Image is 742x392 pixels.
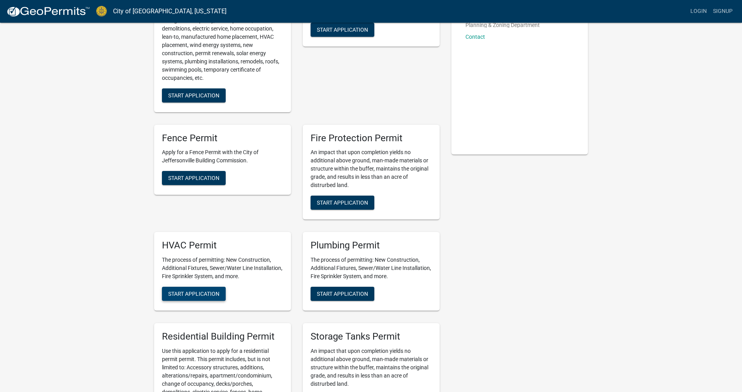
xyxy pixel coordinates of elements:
[317,26,368,32] span: Start Application
[168,92,219,98] span: Start Application
[162,287,226,301] button: Start Application
[168,175,219,181] span: Start Application
[317,291,368,297] span: Start Application
[168,291,219,297] span: Start Application
[162,171,226,185] button: Start Application
[687,4,710,19] a: Login
[162,240,283,251] h5: HVAC Permit
[96,6,107,16] img: City of Jeffersonville, Indiana
[311,331,432,342] h5: Storage Tanks Permit
[311,23,374,37] button: Start Application
[465,22,540,28] p: Planning & Zoning Department
[311,256,432,281] p: The process of permitting: New Construction, Additional Fixtures, Sewer/Water Line Installation, ...
[311,148,432,189] p: An impact that upon completion yields no additional above ground, man-made materials or structure...
[710,4,736,19] a: Signup
[162,148,283,165] p: Apply for a Fence Permit with the City of Jeffersonville Building Commission.
[311,196,374,210] button: Start Application
[162,256,283,281] p: The process of permitting: New Construction, Additional Fixtures, Sewer/Water Line Installation, ...
[465,34,485,40] a: Contact
[311,347,432,388] p: An impact that upon completion yields no additional above ground, man-made materials or structure...
[311,287,374,301] button: Start Application
[162,331,283,342] h5: Residential Building Permit
[311,133,432,144] h5: Fire Protection Permit
[311,240,432,251] h5: Plumbing Permit
[162,133,283,144] h5: Fence Permit
[113,5,226,18] a: City of [GEOGRAPHIC_DATA], [US_STATE]
[317,200,368,206] span: Start Application
[162,88,226,102] button: Start Application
